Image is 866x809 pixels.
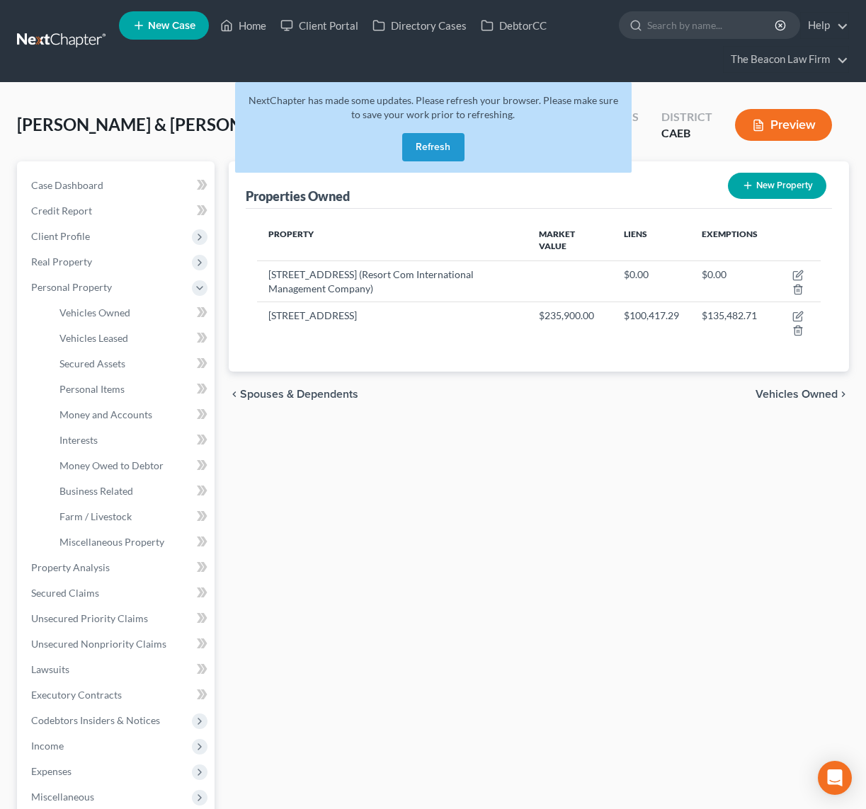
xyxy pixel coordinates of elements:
[148,21,195,31] span: New Case
[48,300,215,326] a: Vehicles Owned
[661,109,712,125] div: District
[690,260,769,302] td: $0.00
[31,689,122,701] span: Executory Contracts
[20,173,215,198] a: Case Dashboard
[59,485,133,497] span: Business Related
[31,612,148,624] span: Unsecured Priority Claims
[20,657,215,682] a: Lawsuits
[647,12,777,38] input: Search by name...
[661,125,712,142] div: CAEB
[273,13,365,38] a: Client Portal
[257,302,528,343] td: [STREET_ADDRESS]
[229,389,240,400] i: chevron_left
[528,220,613,261] th: Market Value
[31,740,64,752] span: Income
[48,453,215,478] a: Money Owed to Debtor
[59,357,125,369] span: Secured Assets
[48,351,215,377] a: Secured Assets
[59,383,125,395] span: Personal Items
[402,133,465,161] button: Refresh
[735,109,832,141] button: Preview
[756,389,838,400] span: Vehicles Owned
[229,389,358,400] button: chevron_left Spouses & Dependents
[48,326,215,351] a: Vehicles Leased
[249,94,618,120] span: NextChapter has made some updates. Please refresh your browser. Please make sure to save your wor...
[31,791,94,803] span: Miscellaneous
[613,220,690,261] th: Liens
[257,260,528,302] td: [STREET_ADDRESS] (Resort Com International Management Company)
[690,220,769,261] th: Exemptions
[474,13,554,38] a: DebtorCC
[20,555,215,580] a: Property Analysis
[48,428,215,453] a: Interests
[48,478,215,504] a: Business Related
[818,761,852,795] div: Open Intercom Messenger
[48,377,215,402] a: Personal Items
[59,459,164,471] span: Money Owed to Debtor
[20,580,215,606] a: Secured Claims
[613,260,690,302] td: $0.00
[48,529,215,555] a: Miscellaneous Property
[365,13,474,38] a: Directory Cases
[246,188,350,205] div: Properties Owned
[31,587,99,599] span: Secured Claims
[31,205,92,217] span: Credit Report
[31,561,110,573] span: Property Analysis
[213,13,273,38] a: Home
[31,663,69,675] span: Lawsuits
[48,504,215,529] a: Farm / Livestock
[801,13,848,38] a: Help
[724,47,848,72] a: The Beacon Law Firm
[690,302,769,343] td: $135,482.71
[728,173,826,199] button: New Property
[59,408,152,420] span: Money and Accounts
[31,256,92,268] span: Real Property
[59,306,130,319] span: Vehicles Owned
[59,332,128,344] span: Vehicles Leased
[59,434,98,446] span: Interests
[59,536,164,548] span: Miscellaneous Property
[48,402,215,428] a: Money and Accounts
[59,510,132,522] span: Farm / Livestock
[31,179,103,191] span: Case Dashboard
[31,281,112,293] span: Personal Property
[240,389,358,400] span: Spouses & Dependents
[20,606,215,631] a: Unsecured Priority Claims
[31,714,160,726] span: Codebtors Insiders & Notices
[613,302,690,343] td: $100,417.29
[528,302,613,343] td: $235,900.00
[31,230,90,242] span: Client Profile
[838,389,849,400] i: chevron_right
[20,198,215,224] a: Credit Report
[257,220,528,261] th: Property
[20,631,215,657] a: Unsecured Nonpriority Claims
[20,682,215,708] a: Executory Contracts
[31,765,72,777] span: Expenses
[31,638,166,650] span: Unsecured Nonpriority Claims
[756,389,849,400] button: Vehicles Owned chevron_right
[17,114,304,134] span: [PERSON_NAME] & [PERSON_NAME]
